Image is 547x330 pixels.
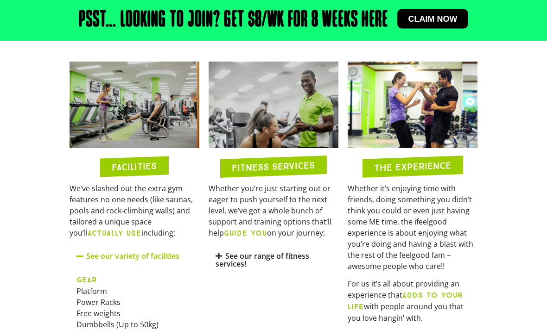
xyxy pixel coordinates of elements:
p: We’ve slashed out the extra gym features no one needs (like saunas, pools and rock-climbing walls... [70,183,199,239]
b: GUIDE YOU [224,229,267,238]
div: See our range of fitness services! [209,246,338,275]
p: Whether you’re just starting out or eager to push yourself to the next level, we’ve got a whole b... [209,183,338,239]
p: For us it’s all about providing an experience that with people around you that you love hangin’ w... [348,279,477,324]
a: See our range of fitness services! [216,251,309,269]
h2: FACILITIES [112,162,157,172]
a: Claim now [397,9,469,29]
span: Claim now [408,15,458,23]
a: See our variety of facilities [86,251,179,262]
h2: THE EXPERIENCE [374,161,451,173]
b: ACTUALLY USE [88,229,141,238]
h2: Psst… Looking to join? Get $8/wk for 8 weeks here [79,9,388,31]
p: Whether it’s enjoying time with friends, doing something you didn’t think you could or even just ... [348,183,477,272]
div: See our variety of facilities [70,246,199,268]
h2: FITNESS SERVICES [232,161,315,173]
strong: GEAR [76,276,97,285]
b: ADDS TO YOUR LIFE [348,291,463,311]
